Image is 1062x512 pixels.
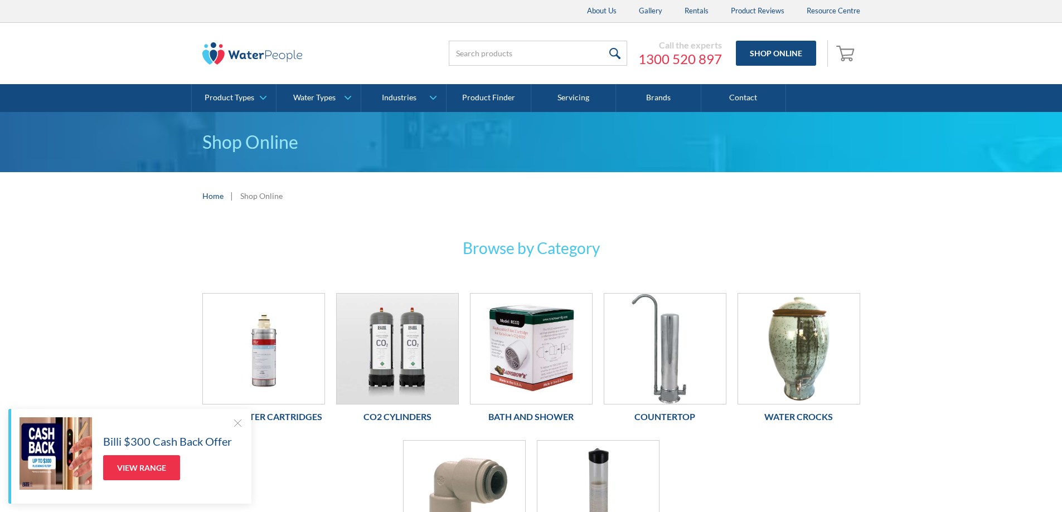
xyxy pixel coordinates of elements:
img: shopping cart [836,44,857,62]
img: Water Crocks [738,294,860,404]
iframe: podium webchat widget prompt [872,350,1062,470]
a: Servicing [531,84,616,112]
a: Shop Online [736,41,816,66]
a: Water Filter CartridgesWater Filter Cartridges [202,293,325,429]
input: Search products [449,41,627,66]
a: 1300 520 897 [638,51,722,67]
a: Contact [701,84,786,112]
a: Home [202,190,224,202]
a: Product Types [192,84,276,112]
div: Industries [382,93,416,103]
img: The Water People [202,42,303,65]
h3: Browse by Category [314,236,749,260]
h6: Water Crocks [738,410,860,423]
h6: Bath and Shower [470,410,593,423]
a: View Range [103,455,180,480]
img: Billi $300 Cash Back Offer [20,417,92,490]
a: Product Finder [447,84,531,112]
a: Brands [616,84,701,112]
h5: Billi $300 Cash Back Offer [103,433,232,450]
a: Water Types [277,84,361,112]
a: Industries [361,84,445,112]
div: Product Types [205,93,254,103]
div: Call the experts [638,40,722,51]
a: CountertopCountertop [604,293,726,429]
img: Co2 Cylinders [337,294,458,404]
img: Bath and Shower [471,294,592,404]
div: | [229,189,235,202]
a: Bath and ShowerBath and Shower [470,293,593,429]
iframe: podium webchat widget bubble [951,456,1062,512]
a: Water CrocksWater Crocks [738,293,860,429]
h6: Co2 Cylinders [336,410,459,423]
img: Countertop [604,294,726,404]
div: Shop Online [240,190,283,202]
div: Water Types [293,93,336,103]
a: Co2 CylindersCo2 Cylinders [336,293,459,429]
h1: Shop Online [202,129,860,155]
h6: Countertop [604,410,726,423]
img: Water Filter Cartridges [203,294,324,404]
h6: Water Filter Cartridges [202,410,325,423]
a: Open empty cart [833,40,860,67]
